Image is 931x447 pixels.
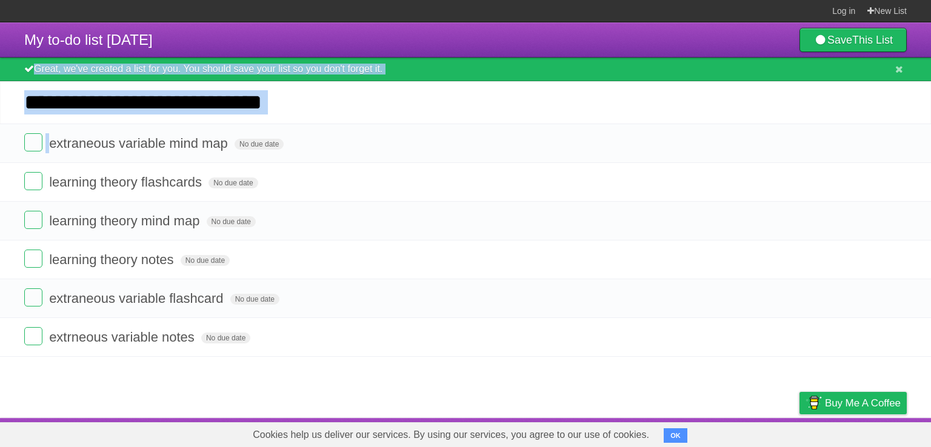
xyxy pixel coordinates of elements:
span: extrneous variable notes [49,329,198,345]
span: No due date [209,177,258,188]
span: No due date [207,216,256,227]
a: Suggest a feature [830,421,907,444]
a: Buy me a coffee [799,392,907,414]
b: This List [852,34,893,46]
span: learning theory mind map [49,213,202,228]
span: No due date [235,139,284,150]
label: Done [24,172,42,190]
span: Buy me a coffee [825,392,901,414]
a: About [638,421,664,444]
span: No due date [201,333,250,343]
a: SaveThis List [799,28,907,52]
a: Developers [678,421,727,444]
span: Cookies help us deliver our services. By using our services, you agree to our use of cookies. [241,423,661,447]
label: Done [24,250,42,268]
label: Done [24,133,42,151]
label: Done [24,288,42,306]
span: No due date [181,255,230,266]
label: Done [24,211,42,229]
span: My to-do list [DATE] [24,31,153,48]
span: extraneous variable mind map [49,136,231,151]
span: No due date [230,294,279,305]
button: OK [664,428,687,443]
label: Done [24,327,42,345]
span: extraneous variable flashcard [49,291,226,306]
span: learning theory notes [49,252,176,267]
a: Terms [742,421,769,444]
img: Buy me a coffee [806,392,822,413]
span: learning theory flashcards [49,174,205,190]
a: Privacy [784,421,815,444]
